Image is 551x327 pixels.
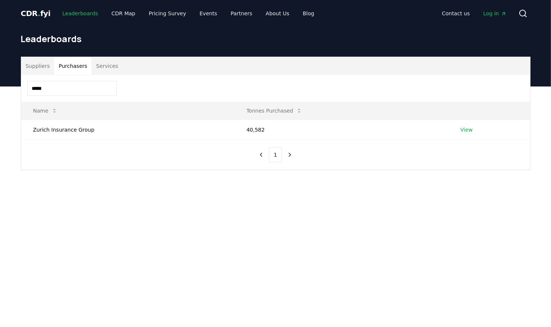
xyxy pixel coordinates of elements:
[225,7,258,20] a: Partners
[21,120,235,139] td: Zurich Insurance Group
[269,147,282,162] button: 1
[27,103,63,118] button: Name
[235,120,449,139] td: 40,582
[297,7,320,20] a: Blog
[284,147,296,162] button: next page
[92,57,123,75] button: Services
[260,7,295,20] a: About Us
[56,7,320,20] nav: Main
[105,7,141,20] a: CDR Map
[255,147,267,162] button: previous page
[21,33,531,45] h1: Leaderboards
[194,7,223,20] a: Events
[21,8,51,19] a: CDR.fyi
[436,7,476,20] a: Contact us
[38,9,40,18] span: .
[21,9,51,18] span: CDR fyi
[21,57,54,75] button: Suppliers
[54,57,92,75] button: Purchasers
[241,103,308,118] button: Tonnes Purchased
[483,10,506,17] span: Log in
[460,126,473,133] a: View
[477,7,512,20] a: Log in
[143,7,192,20] a: Pricing Survey
[56,7,104,20] a: Leaderboards
[436,7,512,20] nav: Main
